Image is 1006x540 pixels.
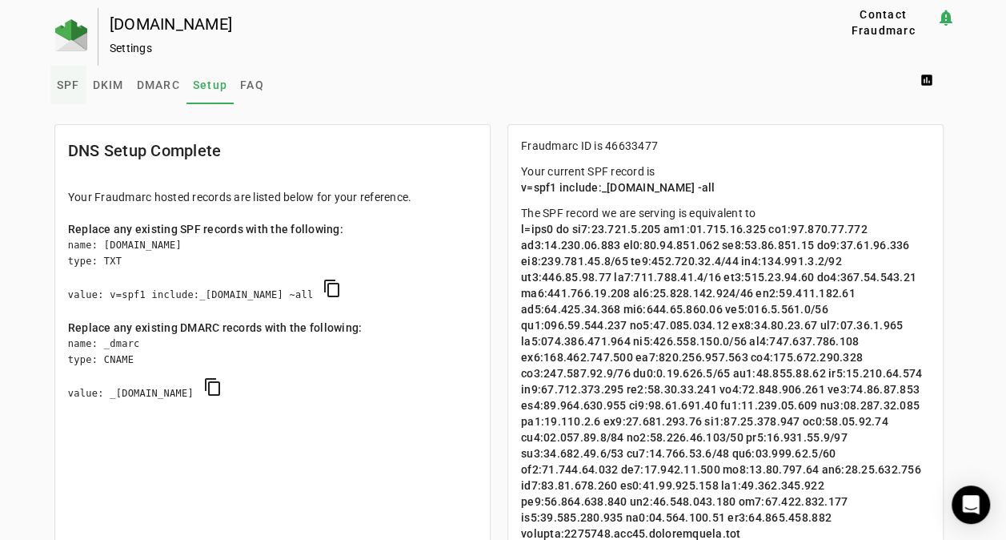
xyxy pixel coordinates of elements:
span: Contact Fraudmarc [836,6,930,38]
div: Settings [110,40,779,56]
p: Fraudmarc ID is 46633477 [521,138,930,154]
div: Replace any existing DMARC records with the following: [68,320,477,336]
p: Your current SPF record is [521,163,930,195]
a: DKIM [86,66,130,104]
img: Fraudmarc Logo [55,19,87,51]
div: name: _dmarc type: CNAME value: _[DOMAIN_NAME] [68,336,477,418]
div: [DOMAIN_NAME] [110,16,779,32]
button: copy SPF [313,269,351,308]
a: FAQ [234,66,271,104]
mat-card-title: DNS Setup Complete [68,138,222,163]
div: name: [DOMAIN_NAME] type: TXT value: v=spf1 include:_[DOMAIN_NAME] ~all [68,237,477,320]
span: FAQ [240,79,264,91]
span: DMARC [137,79,180,91]
div: Replace any existing SPF records with the following: [68,221,477,237]
div: Open Intercom Messenger [952,486,990,524]
span: Setup [193,79,227,91]
div: Your Fraudmarc hosted records are listed below for your reference. [68,189,477,205]
button: copy DMARC [194,368,232,406]
a: DMARC [130,66,186,104]
a: SPF [50,66,86,104]
span: DKIM [93,79,124,91]
button: Contact Fraudmarc [830,8,936,37]
a: Setup [186,66,234,104]
span: v=spf1 include:_[DOMAIN_NAME] -all [521,181,715,194]
mat-icon: notification_important [936,8,956,27]
span: SPF [57,79,80,91]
